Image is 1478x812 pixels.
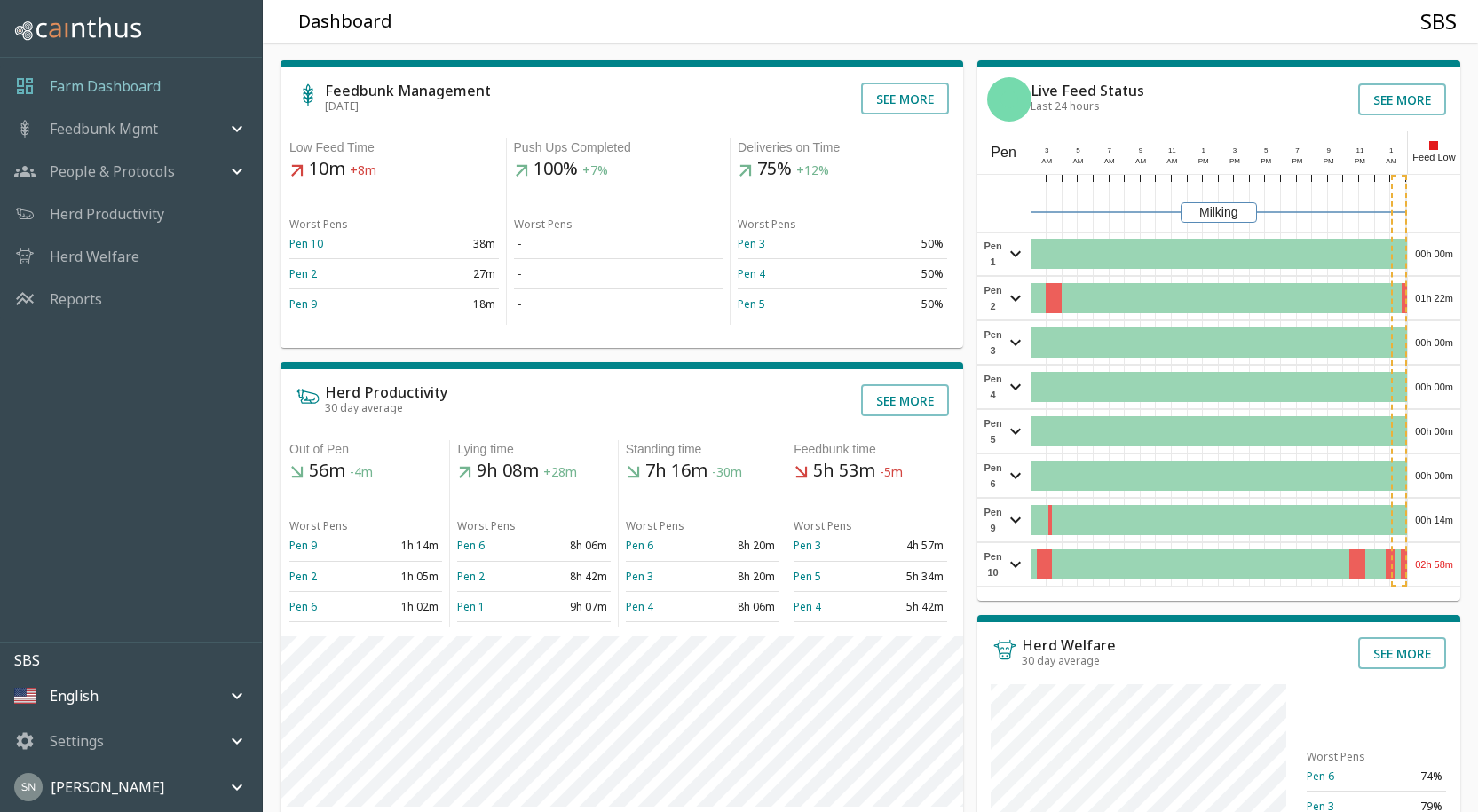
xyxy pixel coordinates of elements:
[794,569,821,584] a: Pen 5
[289,217,348,232] span: Worst Pens
[738,217,796,232] span: Worst Pens
[289,236,323,251] a: Pen 10
[1408,366,1460,408] div: 00h 00m
[298,10,392,34] h5: Dashboard
[870,561,946,591] td: 5h 34m
[394,259,499,289] td: 27m
[1324,157,1334,165] span: PM
[738,138,947,157] div: Deliveries on Time
[350,162,376,179] span: +8m
[626,569,653,584] a: Pen 3
[514,229,723,259] td: -
[366,591,442,621] td: 1h 02m
[1358,637,1446,669] button: See more
[1133,146,1149,156] div: 9
[1039,146,1055,156] div: 3
[289,157,499,182] h5: 10m
[861,83,949,114] button: See more
[366,531,442,561] td: 1h 14m
[712,464,742,481] span: -30m
[514,138,723,157] div: Push Ups Completed
[982,327,1005,359] span: Pen 3
[582,162,608,179] span: +7%
[1377,761,1446,792] td: 74%
[1071,146,1087,156] div: 5
[1384,146,1400,156] div: 1
[1041,157,1052,165] span: AM
[738,296,765,311] a: Pen 5
[366,561,442,591] td: 1h 05m
[794,440,946,459] div: Feedbunk time
[14,650,262,671] p: SBS
[289,518,348,533] span: Worst Pens
[861,384,949,416] button: See more
[394,289,499,319] td: 18m
[982,238,1005,270] span: Pen 1
[982,504,1005,536] span: Pen 9
[457,569,485,584] a: Pen 2
[534,561,611,591] td: 8h 42m
[794,459,946,484] h5: 5h 53m
[1290,146,1306,156] div: 7
[738,236,765,251] a: Pen 3
[626,538,653,553] a: Pen 6
[457,599,485,614] a: Pen 1
[1227,146,1243,156] div: 3
[1292,157,1302,165] span: PM
[289,599,317,614] a: Pen 6
[1407,131,1460,174] div: Feed Low
[626,459,779,484] h5: 7h 16m
[457,538,485,553] a: Pen 6
[289,296,317,311] a: Pen 9
[457,518,516,533] span: Worst Pens
[1408,410,1460,453] div: 00h 00m
[1258,146,1274,156] div: 5
[50,118,158,139] p: Feedbunk Mgmt
[514,157,723,182] h5: 100%
[50,203,164,225] a: Herd Productivity
[325,400,403,415] span: 30 day average
[1408,499,1460,541] div: 00h 14m
[1358,83,1446,115] button: See more
[702,591,779,621] td: 8h 06m
[1408,233,1460,275] div: 00h 00m
[1408,277,1460,319] div: 01h 22m
[794,599,821,614] a: Pen 4
[325,385,447,399] h6: Herd Productivity
[50,730,104,752] p: Settings
[1420,8,1457,35] h4: SBS
[702,531,779,561] td: 8h 20m
[1321,146,1337,156] div: 9
[977,131,1031,174] div: Pen
[1022,638,1116,652] h6: Herd Welfare
[794,518,852,533] span: Worst Pens
[1031,83,1144,98] h6: Live Feed Status
[50,75,161,97] a: Farm Dashboard
[1408,543,1460,586] div: 02h 58m
[50,288,102,310] a: Reports
[1102,146,1118,156] div: 7
[982,548,1005,580] span: Pen 10
[50,246,139,267] a: Herd Welfare
[514,217,573,232] span: Worst Pens
[626,518,684,533] span: Worst Pens
[289,538,317,553] a: Pen 9
[1408,454,1460,497] div: 00h 00m
[1198,157,1209,165] span: PM
[457,440,610,459] div: Lying time
[1031,99,1100,114] span: Last 24 hours
[1352,146,1368,156] div: 11
[1166,157,1177,165] span: AM
[1135,157,1146,165] span: AM
[50,161,175,182] p: People & Protocols
[880,464,903,481] span: -5m
[50,685,99,706] p: English
[738,157,947,182] h5: 75%
[626,599,653,614] a: Pen 4
[1165,146,1181,156] div: 11
[738,266,765,281] a: Pen 4
[51,777,164,798] p: [PERSON_NAME]
[842,289,947,319] td: 50%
